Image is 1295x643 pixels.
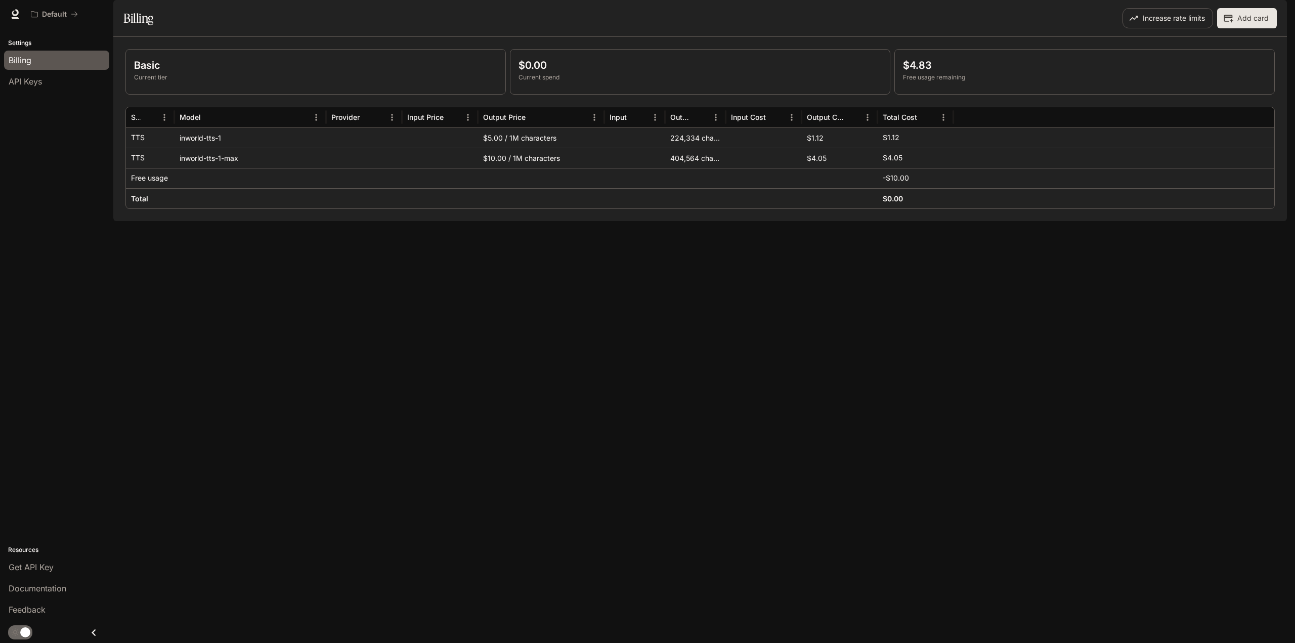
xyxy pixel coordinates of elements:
[693,110,708,125] button: Sort
[903,73,1266,82] p: Free usage remaining
[587,110,602,125] button: Menu
[131,173,168,183] p: Free usage
[519,58,882,73] p: $0.00
[180,113,201,121] div: Model
[42,10,67,19] p: Default
[519,73,882,82] p: Current spend
[802,127,878,148] div: $1.12
[883,133,899,143] p: $1.12
[665,148,726,168] div: 404,564 characters
[767,110,782,125] button: Sort
[478,127,605,148] div: $5.00 / 1M characters
[1123,8,1213,28] button: Increase rate limits
[845,110,860,125] button: Sort
[527,110,542,125] button: Sort
[131,153,145,163] p: TTS
[860,110,875,125] button: Menu
[26,4,82,24] button: All workspaces
[407,113,444,121] div: Input Price
[883,153,902,163] p: $4.05
[1217,8,1277,28] button: Add card
[883,194,903,204] h6: $0.00
[134,73,497,82] p: Current tier
[807,113,844,121] div: Output Cost
[131,133,145,143] p: TTS
[784,110,799,125] button: Menu
[460,110,476,125] button: Menu
[665,127,726,148] div: 224,334 characters
[883,113,917,121] div: Total Cost
[610,113,627,121] div: Input
[478,148,605,168] div: $10.00 / 1M characters
[936,110,951,125] button: Menu
[309,110,324,125] button: Menu
[628,110,643,125] button: Sort
[802,148,878,168] div: $4.05
[384,110,400,125] button: Menu
[903,58,1266,73] p: $4.83
[647,110,663,125] button: Menu
[123,8,153,28] h1: Billing
[331,113,360,121] div: Provider
[483,113,526,121] div: Output Price
[883,173,909,183] p: -$10.00
[142,110,157,125] button: Sort
[202,110,217,125] button: Sort
[445,110,460,125] button: Sort
[131,194,148,204] h6: Total
[670,113,692,121] div: Output
[131,113,141,121] div: Service
[361,110,376,125] button: Sort
[134,58,497,73] p: Basic
[157,110,172,125] button: Menu
[175,127,326,148] div: inworld-tts-1
[731,113,766,121] div: Input Cost
[918,110,933,125] button: Sort
[175,148,326,168] div: inworld-tts-1-max
[708,110,723,125] button: Menu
